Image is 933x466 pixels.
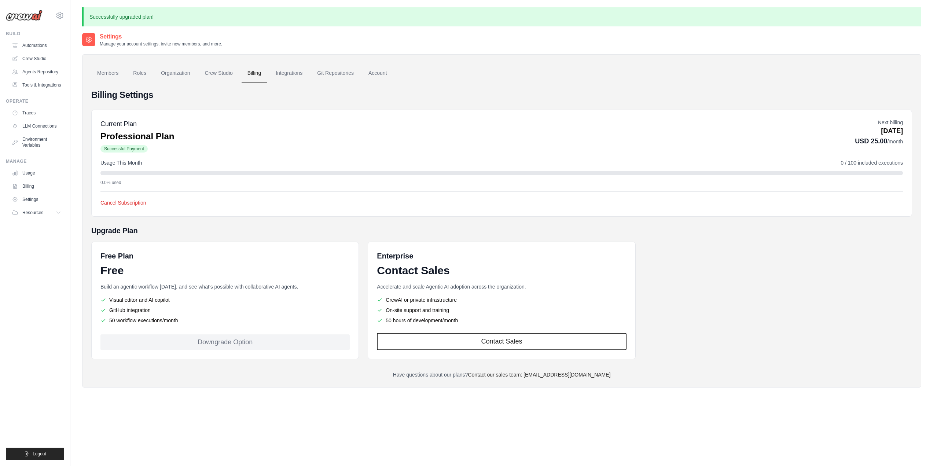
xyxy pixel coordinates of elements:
[9,167,64,179] a: Usage
[855,136,903,146] p: USD 25.00
[91,225,912,236] h5: Upgrade Plan
[91,89,912,101] h4: Billing Settings
[91,63,124,83] a: Members
[100,41,222,47] p: Manage your account settings, invite new members, and more.
[82,7,921,26] p: Successfully upgraded plan!
[6,158,64,164] div: Manage
[127,63,152,83] a: Roles
[6,98,64,104] div: Operate
[9,40,64,51] a: Automations
[9,133,64,151] a: Environment Variables
[6,448,64,460] button: Logout
[9,180,64,192] a: Billing
[100,199,146,206] button: Cancel Subscription
[242,63,267,83] a: Billing
[377,296,626,304] li: CrewAI or private infrastructure
[100,307,350,314] li: GitHub integration
[9,207,64,219] button: Resources
[377,251,626,261] h6: Enterprise
[377,317,626,324] li: 50 hours of development/month
[199,63,239,83] a: Crew Studio
[100,32,222,41] h2: Settings
[270,63,308,83] a: Integrations
[363,63,393,83] a: Account
[100,283,350,290] p: Build an agentic workflow [DATE], and see what's possible with collaborative AI agents.
[841,159,903,166] span: 0 / 100 included executions
[100,119,174,129] h5: Current Plan
[6,31,64,37] div: Build
[377,333,626,350] a: Contact Sales
[468,372,610,378] a: Contact our sales team: [EMAIL_ADDRESS][DOMAIN_NAME]
[855,126,903,136] p: [DATE]
[100,334,350,350] div: Downgrade Option
[91,371,912,378] p: Have questions about our plans?
[377,264,626,277] div: Contact Sales
[9,66,64,78] a: Agents Repository
[33,451,46,457] span: Logout
[100,251,133,261] h6: Free Plan
[155,63,196,83] a: Organization
[377,307,626,314] li: On-site support and training
[377,283,626,290] p: Accelerate and scale Agentic AI adoption across the organization.
[100,159,142,166] span: Usage This Month
[100,296,350,304] li: Visual editor and AI copilot
[100,131,174,142] p: Professional Plan
[855,119,903,126] p: Next billing
[311,63,360,83] a: Git Repositories
[100,264,350,277] div: Free
[100,317,350,324] li: 50 workflow executions/month
[887,139,903,144] span: /month
[9,107,64,119] a: Traces
[6,10,43,21] img: Logo
[9,120,64,132] a: LLM Connections
[100,145,148,153] span: Successful Payment
[100,180,121,186] span: 0.0% used
[9,79,64,91] a: Tools & Integrations
[22,210,43,216] span: Resources
[9,194,64,205] a: Settings
[9,53,64,65] a: Crew Studio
